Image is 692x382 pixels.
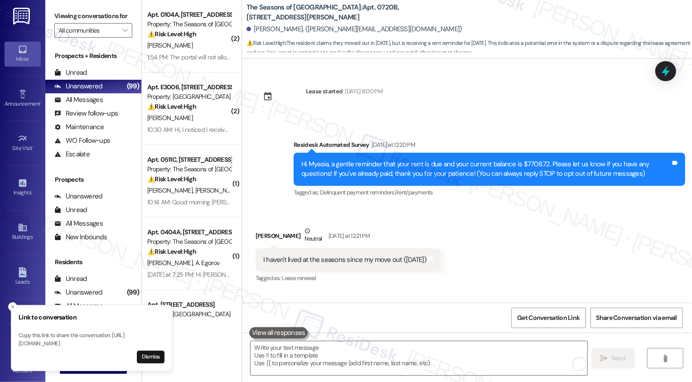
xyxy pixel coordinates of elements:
[147,114,193,122] span: [PERSON_NAME]
[147,309,231,319] div: Property: [GEOGRAPHIC_DATA]
[45,175,141,184] div: Prospects
[147,92,231,102] div: Property: [GEOGRAPHIC_DATA]
[247,24,462,34] div: [PERSON_NAME]. ([PERSON_NAME][EMAIL_ADDRESS][DOMAIN_NAME])
[8,302,17,311] button: Close toast
[147,237,231,247] div: Property: The Seasons of [GEOGRAPHIC_DATA]
[147,186,195,194] span: [PERSON_NAME]
[125,79,141,93] div: (99)
[147,155,231,164] div: Apt. 0511C, [STREET_ADDRESS][PERSON_NAME]
[58,23,118,38] input: All communities
[247,39,286,47] strong: ⚠️ Risk Level: High
[54,205,87,215] div: Unread
[19,313,165,322] h3: Link to conversation
[5,353,41,378] a: Account
[54,136,110,145] div: WO Follow-ups
[596,313,677,323] span: Share Conversation via email
[54,288,102,297] div: Unanswered
[320,189,395,196] span: Delinquent payment reminders ,
[54,192,102,201] div: Unanswered
[147,19,231,29] div: Property: The Seasons of [GEOGRAPHIC_DATA]
[45,51,141,61] div: Prospects + Residents
[251,341,587,375] textarea: To enrich screen reader interactions, please activate Accessibility in Grammarly extension settings
[54,219,103,228] div: All Messages
[662,355,669,362] i: 
[45,257,141,267] div: Residents
[33,144,34,150] span: •
[54,95,103,105] div: All Messages
[256,271,441,285] div: Tagged as:
[247,39,692,58] span: : The resident claims they moved out in [DATE], but is receiving a rent reminder for [DATE]. This...
[147,41,193,49] span: [PERSON_NAME]
[511,308,586,328] button: Get Conversation Link
[5,220,41,244] a: Buildings
[125,285,141,300] div: (99)
[147,53,522,61] div: 1:54 PM: The portal will not allow me to pay the remaining rent without the late fee. Please waiv...
[303,226,324,245] div: Neutral
[54,274,87,284] div: Unread
[517,313,580,323] span: Get Conversation Link
[147,82,231,92] div: Apt. E3006, [STREET_ADDRESS]
[306,87,343,96] div: Lease started
[19,332,165,348] p: Copy this link to share the conversation: [URL][DOMAIN_NAME]
[54,9,132,23] label: Viewing conversations for
[5,175,41,200] a: Insights •
[54,232,107,242] div: New Inbounds
[147,10,231,19] div: Apt. 0104A, [STREET_ADDRESS][PERSON_NAME]
[147,300,231,309] div: Apt. [STREET_ADDRESS]
[326,231,370,241] div: [DATE] at 12:21 PM
[590,308,683,328] button: Share Conversation via email
[54,122,104,132] div: Maintenance
[147,175,196,183] strong: ⚠️ Risk Level: High
[137,351,165,363] button: Dismiss
[294,186,685,199] div: Tagged as:
[122,27,127,34] i: 
[195,186,240,194] span: [PERSON_NAME]
[54,150,90,159] div: Escalate
[601,355,608,362] i: 
[5,131,41,155] a: Site Visit •
[195,259,219,267] span: A. Egorov
[54,68,87,77] div: Unread
[369,140,415,150] div: [DATE] at 12:20 PM
[54,82,102,91] div: Unanswered
[301,160,671,179] div: Hi Myasia, a gentle reminder that your rent is due and your current balance is $7708.72. Please l...
[54,109,118,118] div: Review follow-ups
[256,226,441,248] div: [PERSON_NAME]
[147,247,196,256] strong: ⚠️ Risk Level: High
[263,255,426,265] div: I haven't lived at the seasons since my move out ([DATE])
[282,274,316,282] span: Lease renewal
[147,227,231,237] div: Apt. 0404A, [STREET_ADDRESS][PERSON_NAME]
[147,30,196,38] strong: ⚠️ Risk Level: High
[294,140,685,153] div: Residesk Automated Survey
[147,259,195,267] span: [PERSON_NAME]
[395,189,433,196] span: Rent/payments
[31,188,33,194] span: •
[5,42,41,66] a: Inbox
[591,348,635,368] button: Send
[13,8,32,24] img: ResiDesk Logo
[247,3,428,22] b: The Seasons of [GEOGRAPHIC_DATA]: Apt. 0720B, [STREET_ADDRESS][PERSON_NAME]
[147,164,231,174] div: Property: The Seasons of [GEOGRAPHIC_DATA]
[343,87,382,96] div: [DATE] 8:00 PM
[5,265,41,289] a: Leads
[5,309,41,334] a: Templates •
[147,102,196,111] strong: ⚠️ Risk Level: High
[40,99,42,106] span: •
[611,353,625,363] span: Send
